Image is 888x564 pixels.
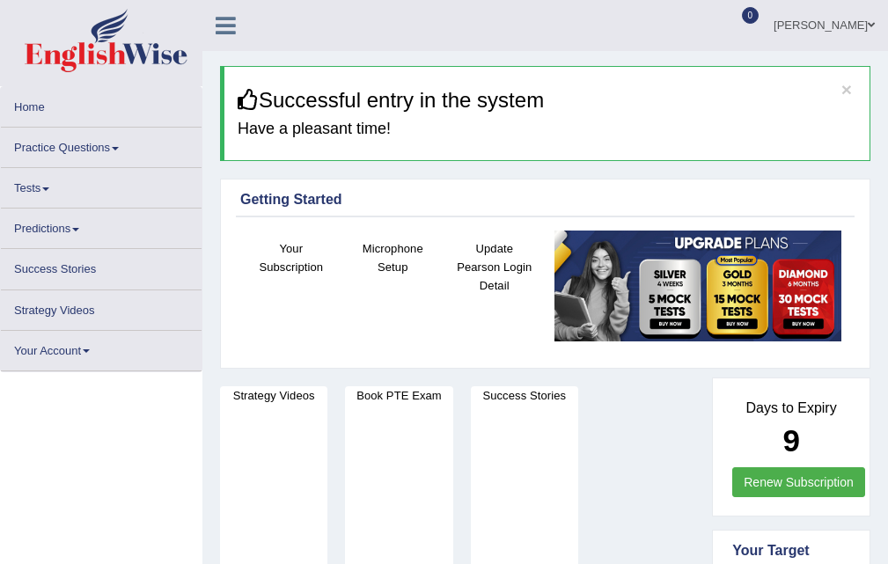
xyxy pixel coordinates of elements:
[238,89,856,112] h3: Successful entry in the system
[249,239,334,276] h4: Your Subscription
[1,331,202,365] a: Your Account
[732,467,865,497] a: Renew Subscription
[1,128,202,162] a: Practice Questions
[220,386,327,405] h4: Strategy Videos
[732,400,850,416] h4: Days to Expiry
[471,386,578,405] h4: Success Stories
[1,249,202,283] a: Success Stories
[841,80,852,99] button: ×
[240,189,850,210] div: Getting Started
[452,239,537,295] h4: Update Pearson Login Detail
[345,386,452,405] h4: Book PTE Exam
[1,87,202,121] a: Home
[554,231,842,341] img: small5.jpg
[742,7,760,24] span: 0
[351,239,436,276] h4: Microphone Setup
[1,209,202,243] a: Predictions
[782,423,799,458] b: 9
[1,168,202,202] a: Tests
[238,121,856,138] h4: Have a pleasant time!
[1,290,202,325] a: Strategy Videos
